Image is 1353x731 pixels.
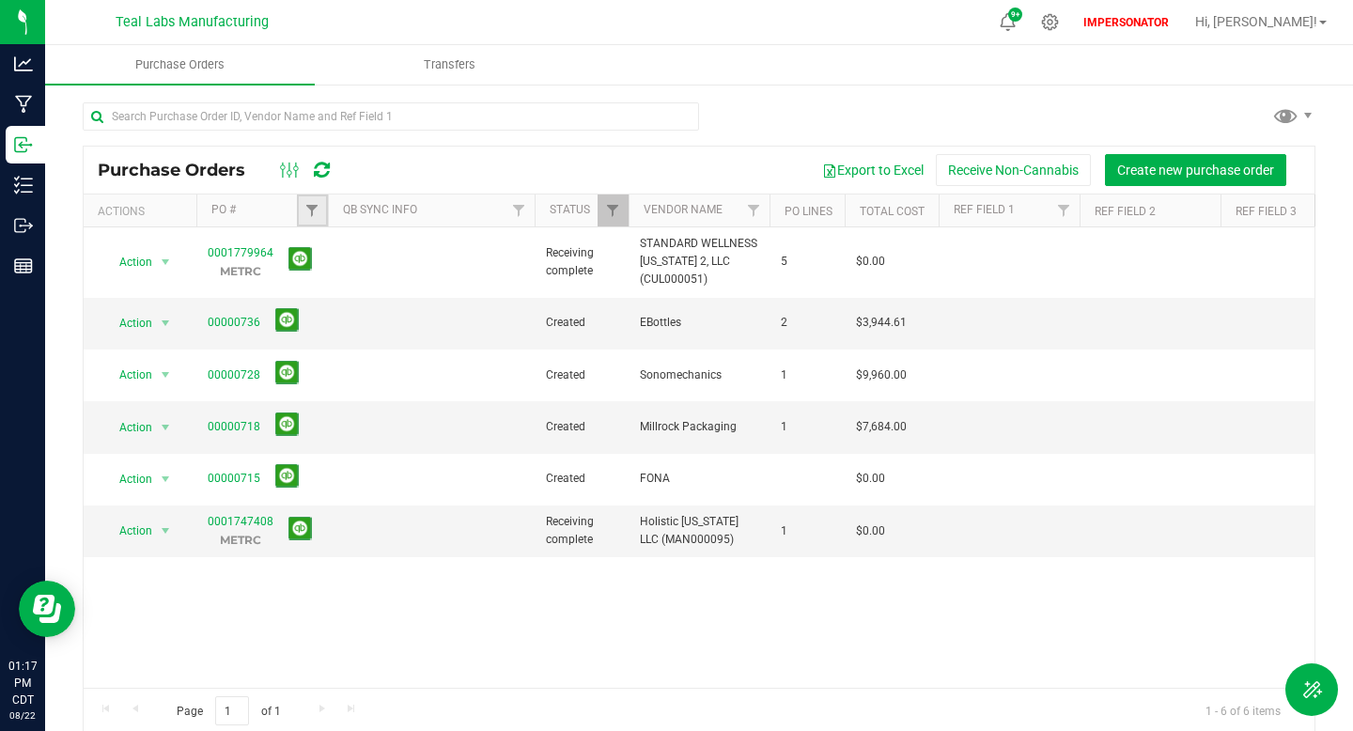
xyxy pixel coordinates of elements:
[739,194,770,226] a: Filter
[14,54,33,73] inline-svg: Analytics
[781,253,833,271] span: 5
[1076,14,1176,31] p: IMPERSONATOR
[110,56,250,73] span: Purchase Orders
[1049,194,1080,226] a: Filter
[1117,163,1274,178] span: Create new purchase order
[1190,696,1296,724] span: 1 - 6 of 6 items
[546,244,617,280] span: Receiving complete
[297,194,328,226] a: Filter
[98,205,189,218] div: Actions
[211,203,236,216] a: PO #
[102,310,153,336] span: Action
[936,154,1091,186] button: Receive Non-Cannabis
[644,203,723,216] a: Vendor Name
[45,45,315,85] a: Purchase Orders
[856,253,885,271] span: $0.00
[640,235,758,289] span: STANDARD WELLNESS [US_STATE] 2, LLC (CUL000051)
[856,314,907,332] span: $3,944.61
[154,466,178,492] span: select
[781,522,833,540] span: 1
[154,362,178,388] span: select
[546,314,617,332] span: Created
[19,581,75,637] iframe: Resource center
[954,203,1015,216] a: Ref Field 1
[856,522,885,540] span: $0.00
[856,366,907,384] span: $9,960.00
[208,368,260,381] a: 00000728
[161,696,296,725] span: Page of 1
[781,366,833,384] span: 1
[102,249,153,275] span: Action
[208,246,273,259] a: 0001779964
[208,531,273,549] p: METRC
[14,95,33,114] inline-svg: Manufacturing
[315,45,584,85] a: Transfers
[98,160,264,180] span: Purchase Orders
[640,366,758,384] span: Sonomechanics
[598,194,629,226] a: Filter
[1038,13,1062,31] div: Manage settings
[546,470,617,488] span: Created
[102,414,153,441] span: Action
[856,418,907,436] span: $7,684.00
[504,194,535,226] a: Filter
[781,314,833,332] span: 2
[785,205,832,218] a: PO Lines
[102,362,153,388] span: Action
[343,203,417,216] a: QB Sync Info
[14,176,33,194] inline-svg: Inventory
[398,56,501,73] span: Transfers
[550,203,590,216] a: Status
[546,513,617,549] span: Receiving complete
[640,314,758,332] span: EBottles
[154,518,178,544] span: select
[116,14,269,30] span: Teal Labs Manufacturing
[215,696,249,725] input: 1
[102,466,153,492] span: Action
[546,366,617,384] span: Created
[781,418,833,436] span: 1
[208,472,260,485] a: 00000715
[208,420,260,433] a: 00000718
[640,470,758,488] span: FONA
[1195,14,1317,29] span: Hi, [PERSON_NAME]!
[1285,663,1338,716] button: Toggle Menu
[810,154,936,186] button: Export to Excel
[208,515,273,528] a: 0001747408
[8,658,37,708] p: 01:17 PM CDT
[860,205,925,218] a: Total Cost
[856,470,885,488] span: $0.00
[208,262,273,280] p: METRC
[14,135,33,154] inline-svg: Inbound
[14,257,33,275] inline-svg: Reports
[640,418,758,436] span: Millrock Packaging
[102,518,153,544] span: Action
[1011,11,1019,19] span: 9+
[1236,205,1297,218] a: Ref Field 3
[640,513,758,549] span: Holistic [US_STATE] LLC (MAN000095)
[14,216,33,235] inline-svg: Outbound
[83,102,699,131] input: Search Purchase Order ID, Vendor Name and Ref Field 1
[154,310,178,336] span: select
[154,249,178,275] span: select
[208,316,260,329] a: 00000736
[1095,205,1156,218] a: Ref Field 2
[546,418,617,436] span: Created
[154,414,178,441] span: select
[1105,154,1286,186] button: Create new purchase order
[8,708,37,723] p: 08/22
